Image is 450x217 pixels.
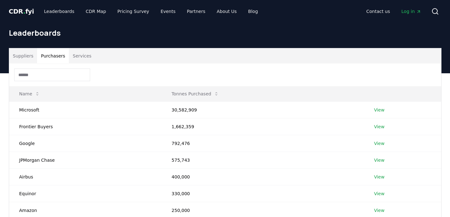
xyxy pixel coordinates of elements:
a: Leaderboards [39,6,79,17]
span: Log in [401,8,421,15]
td: Microsoft [9,101,162,118]
a: CDR Map [81,6,111,17]
nav: Main [39,6,263,17]
td: 330,000 [162,185,364,202]
button: Purchasers [37,48,69,63]
a: Contact us [361,6,395,17]
td: 575,743 [162,152,364,168]
td: Frontier Buyers [9,118,162,135]
td: 1,662,359 [162,118,364,135]
td: JPMorgan Chase [9,152,162,168]
td: Equinor [9,185,162,202]
a: Events [156,6,181,17]
a: Partners [182,6,210,17]
td: Google [9,135,162,152]
a: Log in [396,6,426,17]
button: Suppliers [9,48,37,63]
a: View [374,107,385,113]
a: View [374,157,385,163]
a: View [374,207,385,214]
td: 30,582,909 [162,101,364,118]
a: Blog [243,6,263,17]
a: View [374,190,385,197]
a: About Us [212,6,242,17]
button: Name [14,87,45,100]
span: CDR fyi [9,8,34,15]
a: View [374,124,385,130]
td: 792,476 [162,135,364,152]
h1: Leaderboards [9,28,441,38]
a: View [374,140,385,147]
a: CDR.fyi [9,7,34,16]
td: 400,000 [162,168,364,185]
td: Airbus [9,168,162,185]
nav: Main [361,6,426,17]
a: View [374,174,385,180]
button: Tonnes Purchased [167,87,224,100]
button: Services [69,48,95,63]
span: . [23,8,25,15]
a: Pricing Survey [112,6,154,17]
